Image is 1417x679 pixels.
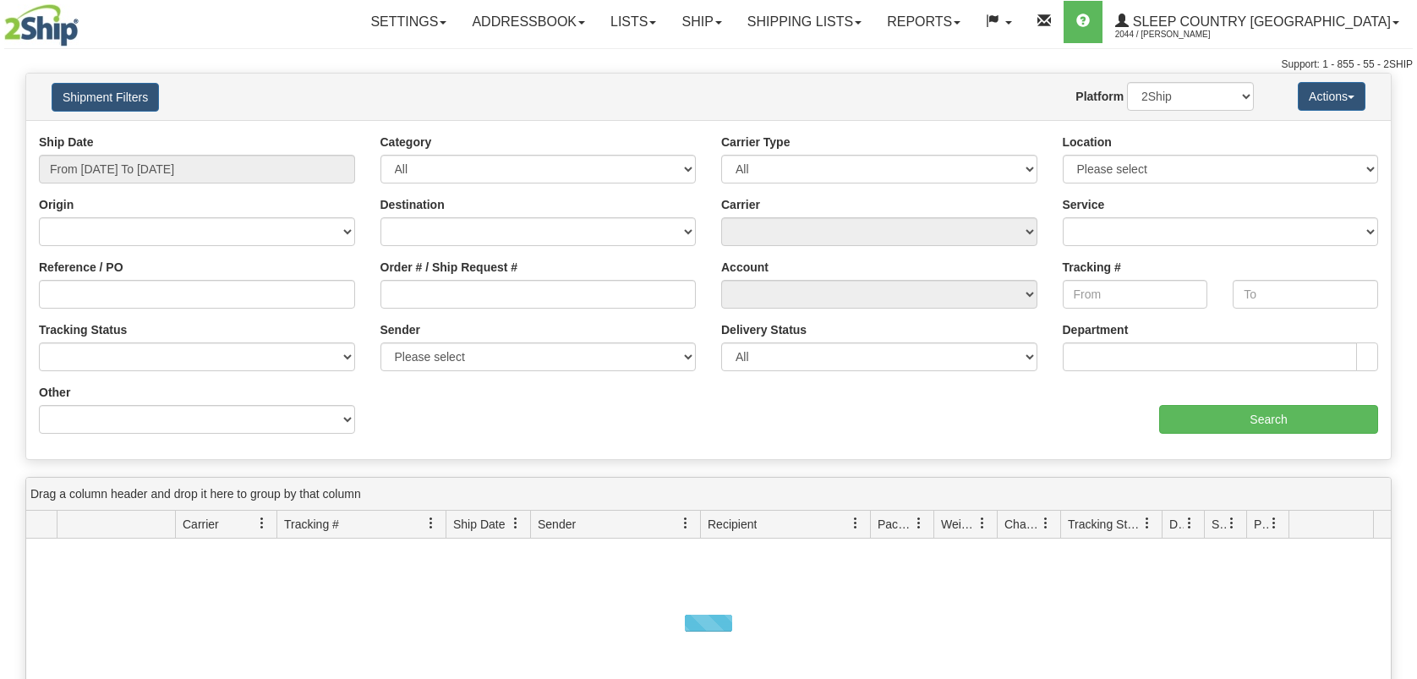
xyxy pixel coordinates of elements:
a: Pickup Status filter column settings [1260,509,1288,538]
label: Delivery Status [721,321,807,338]
a: Shipment Issues filter column settings [1217,509,1246,538]
iframe: chat widget [1378,253,1415,425]
label: Reference / PO [39,259,123,276]
span: Sleep Country [GEOGRAPHIC_DATA] [1129,14,1391,29]
a: Weight filter column settings [968,509,997,538]
a: Sender filter column settings [671,509,700,538]
label: Department [1063,321,1129,338]
input: To [1233,280,1378,309]
a: Sleep Country [GEOGRAPHIC_DATA] 2044 / [PERSON_NAME] [1102,1,1412,43]
label: Ship Date [39,134,94,151]
a: Ship [669,1,734,43]
label: Destination [380,196,445,213]
span: Sender [538,516,576,533]
span: Pickup Status [1254,516,1268,533]
a: Delivery Status filter column settings [1175,509,1204,538]
input: From [1063,280,1208,309]
button: Actions [1298,82,1365,111]
label: Category [380,134,432,151]
span: 2044 / [PERSON_NAME] [1115,26,1242,43]
label: Location [1063,134,1112,151]
a: Reports [874,1,973,43]
label: Other [39,384,70,401]
input: Search [1159,405,1378,434]
span: Carrier [183,516,219,533]
span: Delivery Status [1169,516,1184,533]
span: Ship Date [453,516,505,533]
span: Packages [878,516,913,533]
span: Tracking Status [1068,516,1141,533]
label: Account [721,259,769,276]
a: Tracking # filter column settings [417,509,446,538]
label: Origin [39,196,74,213]
span: Tracking # [284,516,339,533]
span: Recipient [708,516,757,533]
a: Tracking Status filter column settings [1133,509,1162,538]
span: Weight [941,516,977,533]
label: Order # / Ship Request # [380,259,518,276]
span: Charge [1004,516,1040,533]
div: grid grouping header [26,478,1391,511]
label: Service [1063,196,1105,213]
label: Tracking Status [39,321,127,338]
a: Addressbook [459,1,598,43]
a: Settings [358,1,459,43]
a: Ship Date filter column settings [501,509,530,538]
a: Shipping lists [735,1,874,43]
label: Carrier Type [721,134,790,151]
a: Charge filter column settings [1031,509,1060,538]
img: logo2044.jpg [4,4,79,47]
a: Lists [598,1,669,43]
label: Platform [1075,88,1124,105]
label: Tracking # [1063,259,1121,276]
div: Support: 1 - 855 - 55 - 2SHIP [4,57,1413,72]
button: Shipment Filters [52,83,159,112]
label: Sender [380,321,420,338]
a: Packages filter column settings [905,509,933,538]
a: Carrier filter column settings [248,509,276,538]
span: Shipment Issues [1212,516,1226,533]
a: Recipient filter column settings [841,509,870,538]
label: Carrier [721,196,760,213]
